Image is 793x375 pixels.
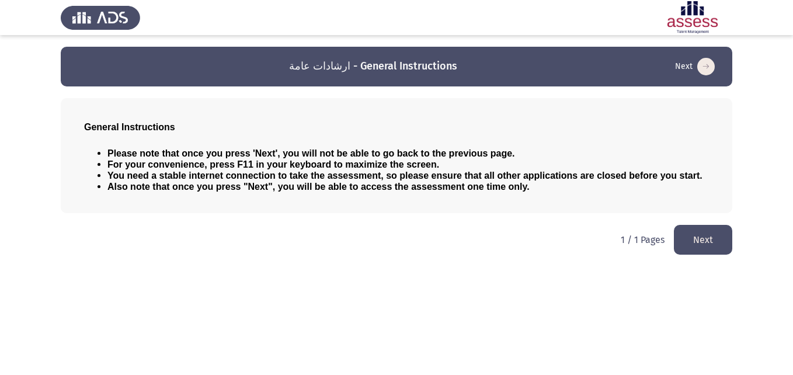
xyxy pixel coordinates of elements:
[84,122,175,132] span: General Instructions
[61,1,140,34] img: Assess Talent Management logo
[672,57,718,76] button: load next page
[621,234,665,245] p: 1 / 1 Pages
[107,182,530,192] span: Also note that once you press "Next", you will be able to access the assessment one time only.
[107,159,439,169] span: For your convenience, press F11 in your keyboard to maximize the screen.
[107,148,515,158] span: Please note that once you press 'Next', you will not be able to go back to the previous page.
[653,1,732,34] img: Assessment logo of ASSESS Employability - EBI
[289,59,457,74] h3: ارشادات عامة - General Instructions
[674,225,732,255] button: load next page
[107,171,702,180] span: You need a stable internet connection to take the assessment, so please ensure that all other app...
